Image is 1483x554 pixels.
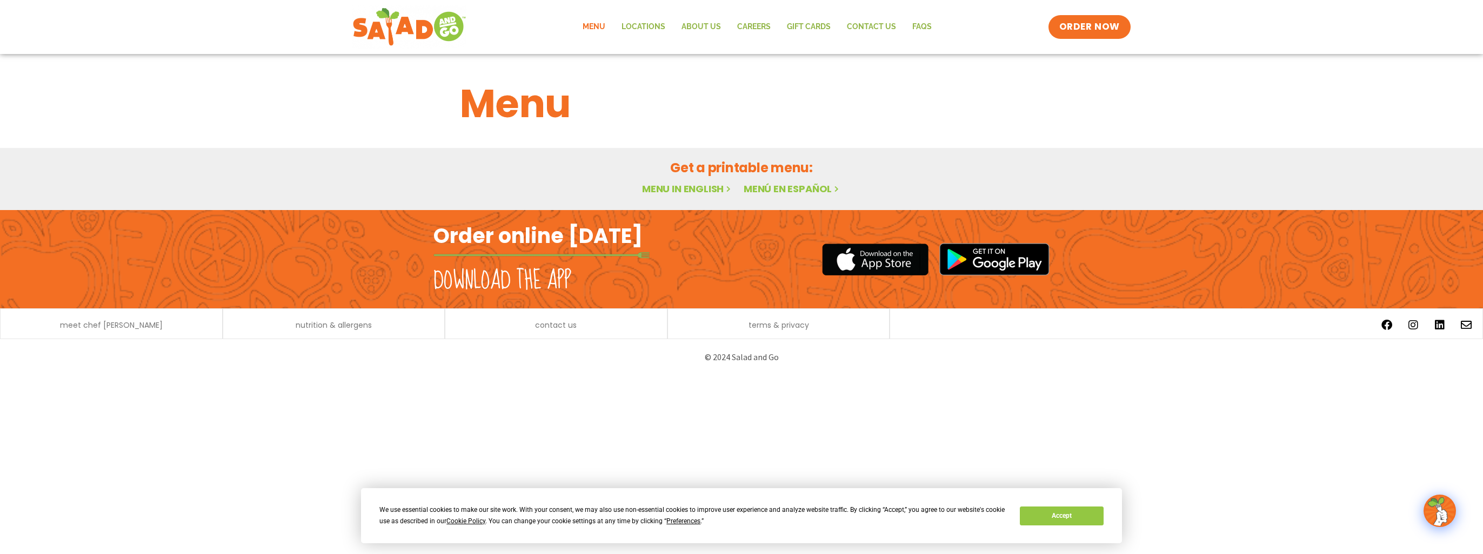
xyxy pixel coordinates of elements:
[939,243,1050,275] img: google_play
[296,321,372,329] a: nutrition & allergens
[361,488,1122,543] div: Cookie Consent Prompt
[352,5,466,49] img: new-SAG-logo-768×292
[839,15,904,39] a: Contact Us
[822,242,928,277] img: appstore
[642,182,733,195] a: Menu in English
[729,15,779,39] a: Careers
[60,321,163,329] a: meet chef [PERSON_NAME]
[433,222,643,249] h2: Order online [DATE]
[904,15,940,39] a: FAQs
[673,15,729,39] a: About Us
[433,252,650,258] img: fork
[1020,506,1103,525] button: Accept
[749,321,809,329] a: terms & privacy
[460,75,1023,133] h1: Menu
[779,15,839,39] a: GIFT CARDS
[1048,15,1131,39] a: ORDER NOW
[613,15,673,39] a: Locations
[744,182,841,195] a: Menú en español
[575,15,613,39] a: Menu
[666,517,700,525] span: Preferences
[439,350,1044,364] p: © 2024 Salad and Go
[1425,496,1455,526] img: wpChatIcon
[460,158,1023,177] h2: Get a printable menu:
[446,517,485,525] span: Cookie Policy
[379,504,1007,527] div: We use essential cookies to make our site work. With your consent, we may also use non-essential ...
[535,321,577,329] a: contact us
[433,266,571,296] h2: Download the app
[1059,21,1120,33] span: ORDER NOW
[575,15,940,39] nav: Menu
